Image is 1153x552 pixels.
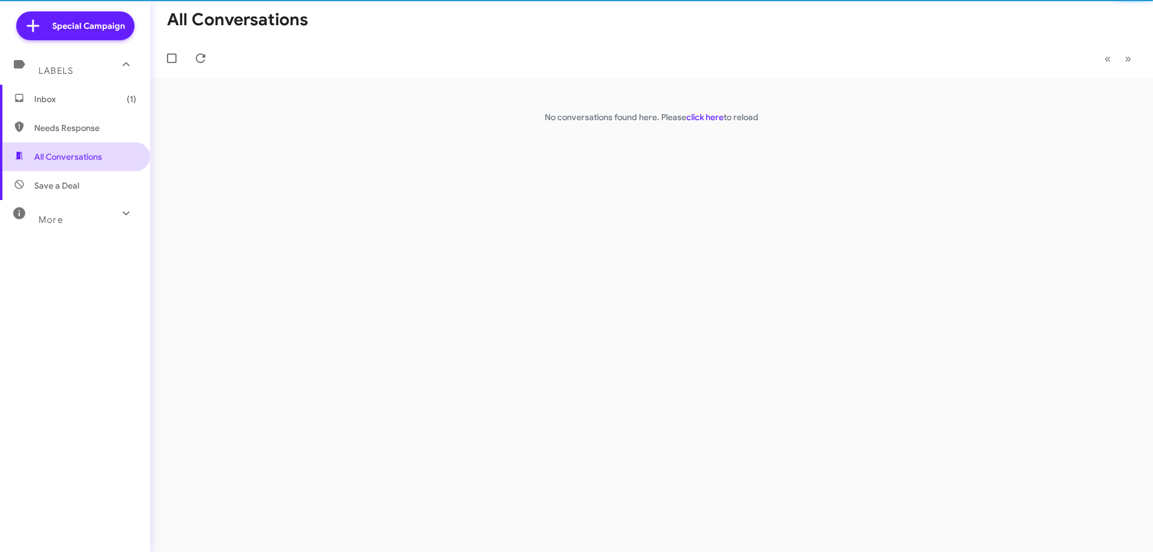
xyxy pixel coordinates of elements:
a: click here [686,112,724,123]
a: Special Campaign [16,11,135,40]
span: Needs Response [34,122,136,134]
span: Labels [38,65,73,76]
button: Previous [1097,46,1118,71]
nav: Page navigation example [1098,46,1139,71]
span: (1) [127,93,136,105]
span: All Conversations [34,151,102,163]
p: No conversations found here. Please to reload [150,111,1153,123]
span: Inbox [34,93,136,105]
h1: All Conversations [167,10,308,29]
span: Save a Deal [34,180,79,192]
span: Special Campaign [52,20,125,32]
button: Next [1118,46,1139,71]
span: » [1125,51,1131,66]
span: More [38,214,63,225]
span: « [1104,51,1111,66]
